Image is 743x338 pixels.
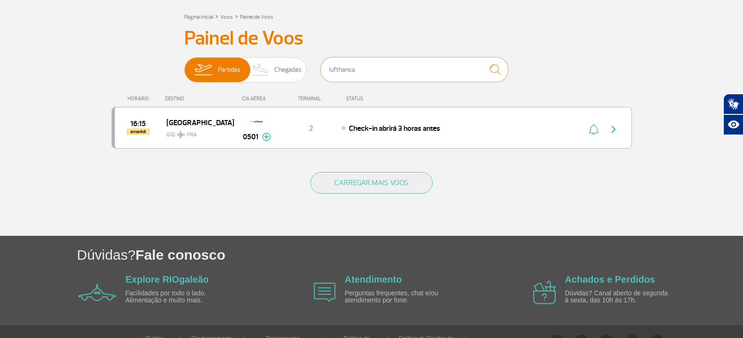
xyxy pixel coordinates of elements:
[166,116,226,128] span: [GEOGRAPHIC_DATA]
[184,14,213,21] a: Página Inicial
[240,14,273,21] a: Painel de Voos
[723,94,743,114] button: Abrir tradutor de língua de sinais.
[345,274,402,285] a: Atendimento
[345,290,452,304] p: Perguntas frequentes, chat e/ou atendimento por fone.
[135,247,225,263] span: Fale conosco
[243,131,258,143] span: 0501
[235,11,238,22] a: >
[165,96,233,102] div: DESTINO
[184,27,559,50] h3: Painel de Voos
[166,126,226,139] span: GIG
[218,58,240,82] span: Partidas
[78,284,116,301] img: airplane icon
[215,11,218,22] a: >
[274,58,301,82] span: Chegadas
[565,290,673,304] p: Dúvidas? Canal aberto de segunda à sexta, das 10h às 17h.
[188,58,218,82] img: slider-embarque
[126,290,233,304] p: Facilidades por todo o lado. Alimentação e muito mais.
[126,274,209,285] a: Explore RIOgaleão
[310,172,433,194] button: CARREGAR MAIS VOOS
[114,96,165,102] div: HORÁRIO
[314,283,336,302] img: airplane icon
[130,120,146,127] span: 2025-09-27 16:15:00
[565,274,655,285] a: Achados e Perdidos
[309,124,313,133] span: 2
[589,124,599,135] img: sino-painel-voo.svg
[187,131,197,139] span: FRA
[220,14,233,21] a: Voos
[177,131,185,138] img: destiny_airplane.svg
[321,57,508,82] input: Voo, cidade ou cia aérea
[723,114,743,135] button: Abrir recursos assistivos.
[262,133,271,141] img: mais-info-painel-voo.svg
[608,124,619,135] img: seta-direita-painel-voo.svg
[723,94,743,135] div: Plugin de acessibilidade da Hand Talk.
[341,96,418,102] div: STATUS
[349,124,440,133] span: Check-in abrirá 3 horas antes
[247,58,275,82] img: slider-desembarque
[77,245,743,264] h1: Dúvidas?
[127,128,150,135] span: amanhã
[233,96,280,102] div: CIA AÉREA
[533,281,556,304] img: airplane icon
[280,96,341,102] div: TERMINAL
